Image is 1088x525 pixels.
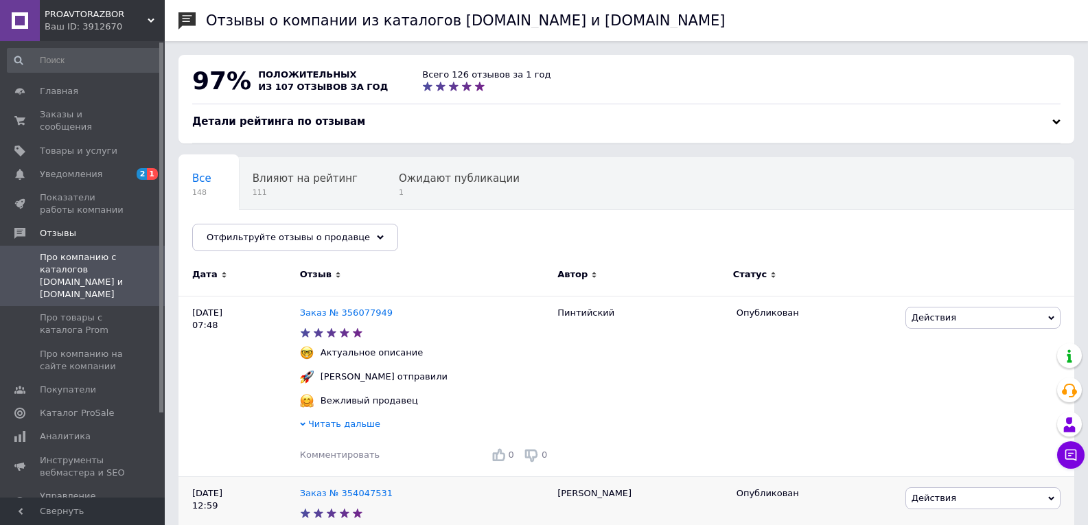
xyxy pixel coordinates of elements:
span: Инструменты вебмастера и SEO [40,454,127,479]
span: 0 [542,450,547,460]
span: Товары и услуги [40,145,117,157]
span: Автор [557,268,588,281]
span: Про товары с каталога Prom [40,312,127,336]
span: 97% [192,67,251,95]
span: Действия [912,493,956,503]
span: Все [192,172,211,185]
span: Покупатели [40,384,96,396]
span: Статус [733,268,767,281]
span: Читать дальше [308,419,380,429]
div: Опубликован [737,307,895,319]
span: Ожидают публикации [399,172,520,185]
div: Всего 126 отзывов за 1 год [422,69,551,81]
span: Про компанию с каталогов [DOMAIN_NAME] и [DOMAIN_NAME] [40,251,127,301]
div: Детали рейтинга по отзывам [192,115,1061,129]
span: Влияют на рейтинг [253,172,358,185]
span: 2 [137,168,148,180]
span: Уведомления [40,168,102,180]
input: Поиск [7,48,162,73]
span: Про компанию на сайте компании [40,348,127,373]
span: Отфильтруйте отзывы о продавце [207,232,370,242]
span: Отзыв [300,268,332,281]
span: 148 [192,187,211,198]
div: Комментировать [300,449,380,461]
span: Показатели работы компании [40,191,127,216]
div: Опубликованы без комментария [178,210,369,262]
span: Опубликованы без комме... [192,224,341,237]
span: Детали рейтинга по отзывам [192,115,365,128]
span: Комментировать [300,450,380,460]
span: 1 [399,187,520,198]
span: Аналитика [40,430,91,443]
h1: Отзывы о компании из каталогов [DOMAIN_NAME] и [DOMAIN_NAME] [206,12,726,29]
span: Действия [912,312,956,323]
div: Опубликован [737,487,895,500]
span: PROAVTORAZBOR [45,8,148,21]
span: Управление сайтом [40,490,127,515]
div: Ваш ID: 3912670 [45,21,165,33]
div: Актуальное описание [317,347,427,359]
span: положительных [258,69,356,80]
a: Заказ № 354047531 [300,488,393,498]
div: Пинтийский [551,296,729,476]
span: из 107 отзывов за год [258,82,388,92]
img: :rocket: [300,370,314,384]
div: Читать дальше [300,418,551,434]
span: Заказы и сообщения [40,108,127,133]
img: :nerd_face: [300,346,314,360]
div: [PERSON_NAME] отправили [317,371,451,383]
span: Каталог ProSale [40,407,114,419]
img: :hugging_face: [300,394,314,408]
div: [DATE] 07:48 [178,296,300,476]
span: Отзывы [40,227,76,240]
span: 0 [509,450,514,460]
span: Главная [40,85,78,97]
button: Чат с покупателем [1057,441,1085,469]
a: Заказ № 356077949 [300,307,393,318]
div: Вежливый продавец [317,395,421,407]
span: 1 [147,168,158,180]
span: 111 [253,187,358,198]
span: Дата [192,268,218,281]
